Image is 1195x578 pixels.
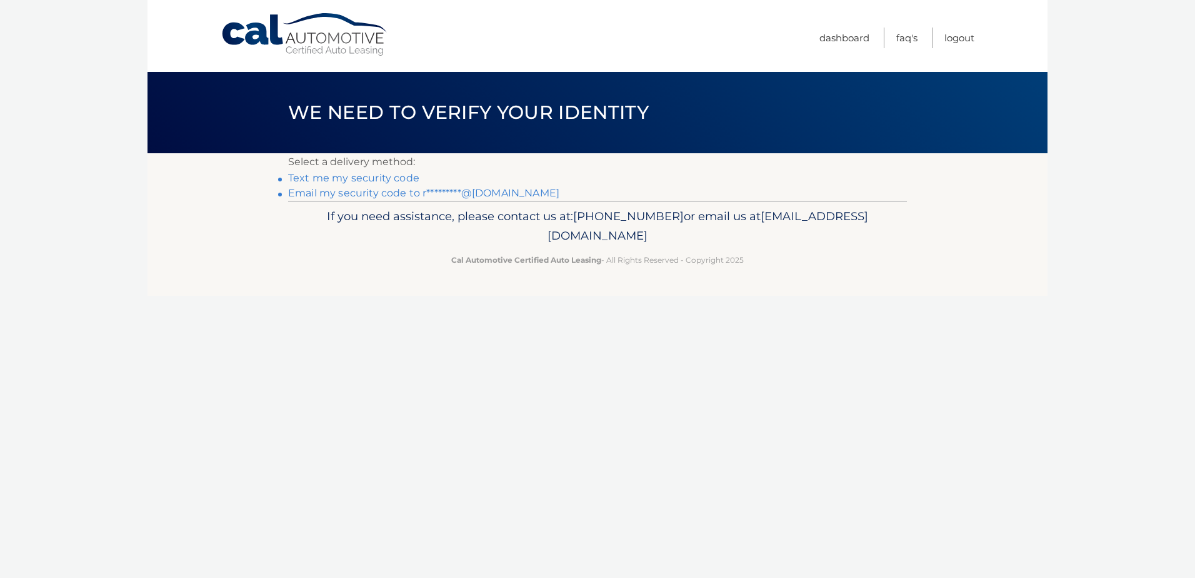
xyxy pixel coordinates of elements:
p: Select a delivery method: [288,153,907,171]
a: FAQ's [896,28,917,48]
a: Dashboard [819,28,869,48]
a: Email my security code to r*********@[DOMAIN_NAME] [288,187,559,199]
a: Text me my security code [288,172,419,184]
p: If you need assistance, please contact us at: or email us at [296,206,899,246]
p: - All Rights Reserved - Copyright 2025 [296,253,899,266]
a: Cal Automotive [221,13,389,57]
a: Logout [944,28,974,48]
span: [PHONE_NUMBER] [573,209,684,223]
span: We need to verify your identity [288,101,649,124]
strong: Cal Automotive Certified Auto Leasing [451,255,601,265]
